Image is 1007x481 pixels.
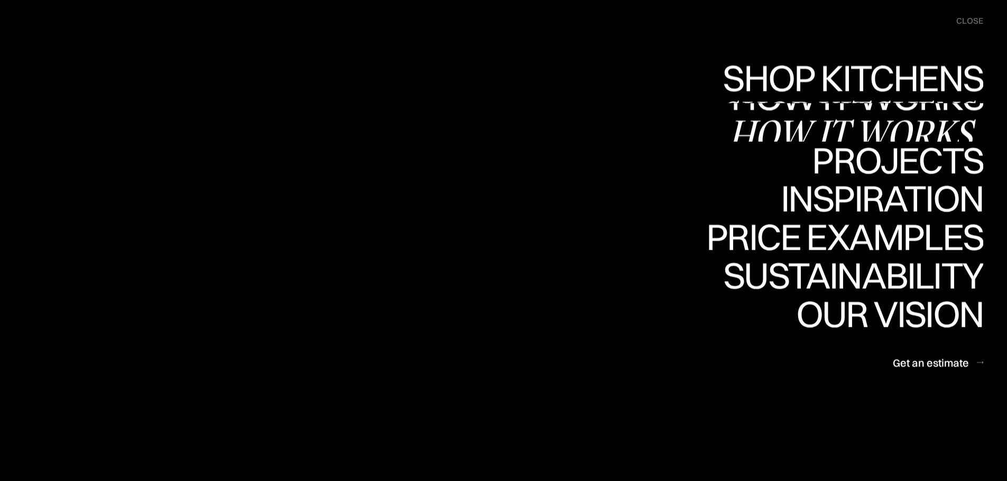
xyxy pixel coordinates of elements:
[893,355,969,370] div: Get an estimate
[766,180,983,217] div: Inspiration
[714,257,983,294] div: Sustainability
[728,103,983,142] a: How it worksHow it works
[787,295,983,332] div: Our vision
[956,15,983,27] div: close
[893,350,983,375] a: Get an estimate
[812,142,983,178] div: Projects
[714,294,983,331] div: Sustainability
[706,256,983,293] div: Price examples
[728,115,983,152] div: How it works
[946,11,983,32] div: menu
[812,142,983,180] a: ProjectsProjects
[706,219,983,257] a: Price examplesPrice examples
[706,219,983,256] div: Price examples
[717,97,983,134] div: Shop Kitchens
[714,257,983,295] a: SustainabilitySustainability
[766,180,983,219] a: InspirationInspiration
[787,295,983,334] a: Our visionOur vision
[812,178,983,215] div: Projects
[717,64,983,103] a: Shop KitchensShop Kitchens
[717,60,983,97] div: Shop Kitchens
[766,217,983,254] div: Inspiration
[787,332,983,369] div: Our vision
